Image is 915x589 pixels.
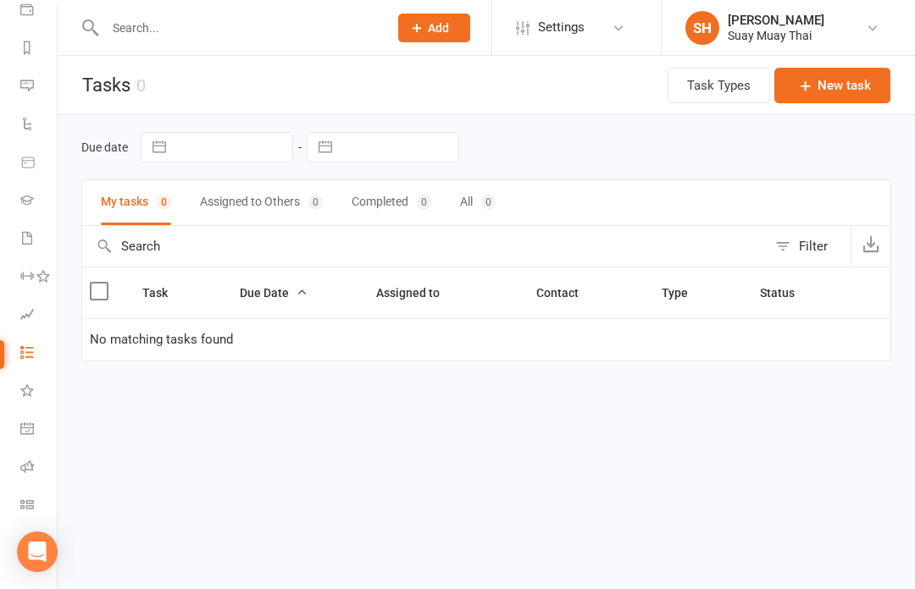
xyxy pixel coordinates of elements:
div: Open Intercom Messenger [17,531,58,572]
span: Contact [536,286,597,300]
button: Filter [767,226,851,267]
span: Assigned to [376,286,458,300]
button: Contact [536,283,597,303]
div: [PERSON_NAME] [728,13,824,28]
span: Task [142,286,186,300]
a: Assessments [20,297,58,335]
button: Assigned to [376,283,458,303]
div: 0 [308,195,323,210]
button: Type [662,283,707,303]
a: What's New [20,373,58,411]
button: New task [774,68,890,103]
div: Suay Muay Thai [728,28,824,43]
h1: Tasks [58,56,146,114]
button: Status [760,283,813,303]
a: General attendance kiosk mode [20,411,58,449]
span: Status [760,286,813,300]
button: Task [142,283,186,303]
input: Search [82,226,767,267]
input: Search... [100,16,376,40]
button: Task Types [668,68,770,103]
button: My tasks0 [101,180,171,225]
a: Roll call kiosk mode [20,449,58,487]
div: SH [685,11,719,45]
button: Completed0 [352,180,431,225]
button: Assigned to Others0 [200,180,323,225]
div: 0 [481,195,496,210]
span: Due Date [240,286,308,300]
div: Filter [799,236,828,256]
span: Type [662,286,707,300]
span: Add [428,21,449,35]
button: Due Date [240,283,308,303]
div: 0 [417,195,431,210]
a: Reports [20,30,58,69]
a: Class kiosk mode [20,487,58,526]
a: Product Sales [20,145,58,183]
td: No matching tasks found [82,318,890,361]
button: All0 [460,180,496,225]
label: Due date [81,140,128,154]
button: Add [398,14,470,42]
div: 0 [136,75,146,96]
span: Settings [538,8,585,47]
div: 0 [157,195,171,210]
